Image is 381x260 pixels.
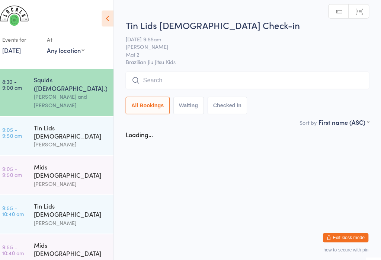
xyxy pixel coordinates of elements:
div: Loading... [131,128,157,136]
div: At [54,33,90,45]
div: First name (ASC) [320,116,369,124]
a: 8:30 -9:00 amSquids ([DEMOGRAPHIC_DATA].)[PERSON_NAME] and [PERSON_NAME] [2,68,119,114]
time: 8:30 - 9:00 am [10,77,29,89]
a: [DATE] [10,45,28,53]
div: Events for [10,33,46,45]
button: Checked in [211,95,250,112]
div: Any location [54,45,90,53]
time: 9:05 - 9:50 am [10,162,29,174]
button: Waiting [177,95,207,112]
a: 9:05 -9:50 amMids [DEMOGRAPHIC_DATA][PERSON_NAME] [2,153,119,191]
div: [PERSON_NAME] and [PERSON_NAME] [41,91,112,108]
time: 9:55 - 10:40 am [10,201,31,213]
span: [PERSON_NAME] [131,42,358,50]
div: Tin Lids [DEMOGRAPHIC_DATA] [41,198,112,214]
time: 9:05 - 9:50 am [10,124,29,136]
div: Tin Lids [DEMOGRAPHIC_DATA] [41,121,112,137]
a: 9:05 -9:50 amTin Lids [DEMOGRAPHIC_DATA][PERSON_NAME] [2,115,119,152]
div: Squids ([DEMOGRAPHIC_DATA].) [41,74,112,91]
div: [PERSON_NAME] [41,176,112,184]
label: Sort by [301,117,318,124]
span: Mat 2 [131,50,358,57]
span: [DATE] 9:55am [131,35,358,42]
input: Search [131,70,369,88]
h2: Tin Lids [DEMOGRAPHIC_DATA] Check-in [131,19,369,31]
div: Mids [DEMOGRAPHIC_DATA] [41,236,112,253]
span: Brazilian Jiu Jitsu Kids [131,57,369,64]
img: LOCALS JIU JITSU MAROUBRA [7,6,35,25]
button: how to secure with pin [324,242,369,248]
button: Exit kiosk mode [324,229,369,238]
div: [PERSON_NAME] [41,137,112,146]
div: Mids [DEMOGRAPHIC_DATA] [41,159,112,176]
time: 9:55 - 10:40 am [10,239,31,251]
button: All Bookings [131,95,174,112]
div: [PERSON_NAME] [41,214,112,223]
a: 9:55 -10:40 amTin Lids [DEMOGRAPHIC_DATA][PERSON_NAME] [2,191,119,229]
